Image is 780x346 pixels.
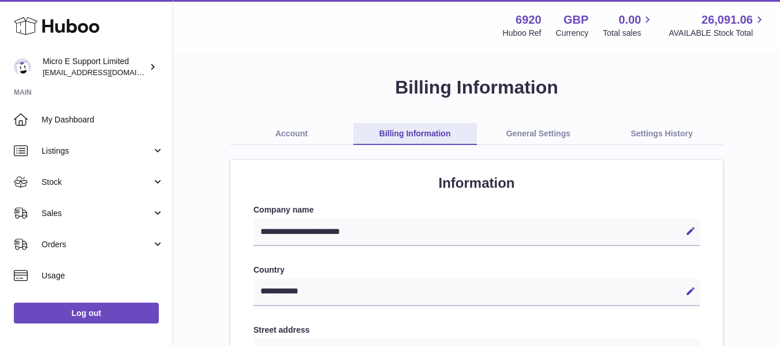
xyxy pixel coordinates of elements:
[253,204,700,215] label: Company name
[42,208,152,219] span: Sales
[14,58,31,76] img: contact@micropcsupport.com
[701,12,753,28] span: 26,091.06
[253,325,700,336] label: Street address
[14,303,159,323] a: Log out
[669,12,766,39] a: 26,091.06 AVAILABLE Stock Total
[669,28,766,39] span: AVAILABLE Stock Total
[253,265,700,276] label: Country
[192,75,762,100] h1: Billing Information
[43,56,147,78] div: Micro E Support Limited
[516,12,542,28] strong: 6920
[42,239,152,250] span: Orders
[42,270,164,281] span: Usage
[477,123,600,145] a: General Settings
[600,123,723,145] a: Settings History
[42,177,152,188] span: Stock
[42,114,164,125] span: My Dashboard
[42,146,152,157] span: Listings
[503,28,542,39] div: Huboo Ref
[253,174,700,192] h2: Information
[43,68,170,77] span: [EMAIL_ADDRESS][DOMAIN_NAME]
[353,123,477,145] a: Billing Information
[603,28,654,39] span: Total sales
[563,12,588,28] strong: GBP
[603,12,654,39] a: 0.00 Total sales
[230,123,353,145] a: Account
[619,12,641,28] span: 0.00
[556,28,589,39] div: Currency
